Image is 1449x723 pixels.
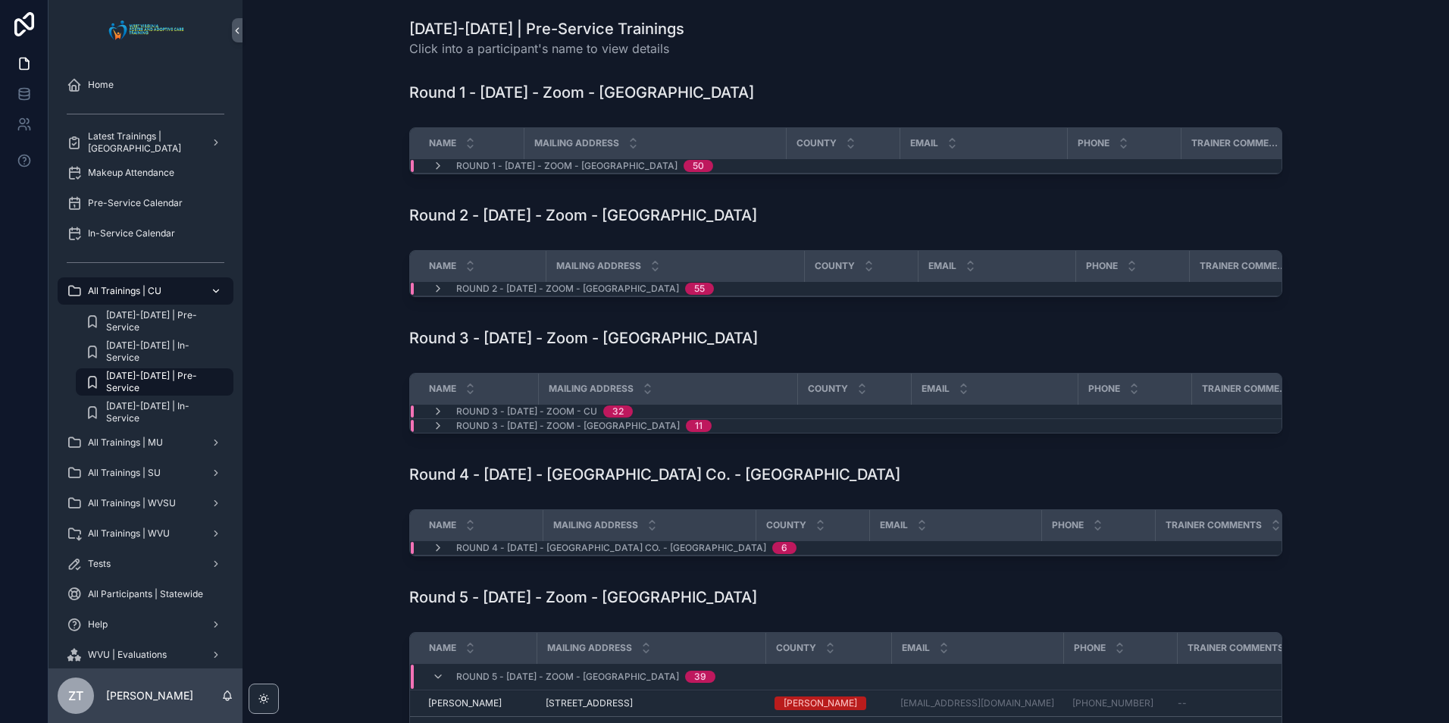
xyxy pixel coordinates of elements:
span: County [776,642,816,654]
a: All Trainings | CU [58,277,233,305]
span: Mailing Address [556,260,641,272]
a: [DATE]-[DATE] | In-Service [76,338,233,365]
a: WVU | Evaluations [58,641,233,668]
span: Email [922,383,950,395]
span: Trainer Comments [1202,383,1291,395]
span: Name [429,260,456,272]
span: Click into a participant's name to view details [409,39,684,58]
span: Email [902,642,930,654]
div: scrollable content [49,61,243,668]
a: [PHONE_NUMBER] [1072,697,1168,709]
span: All Trainings | MU [88,437,163,449]
span: [DATE]-[DATE] | In-Service [106,340,218,364]
span: Name [429,383,456,395]
span: -- [1178,697,1187,709]
a: All Trainings | SU [58,459,233,487]
span: Mailing Address [549,383,634,395]
span: Name [429,137,456,149]
h1: Round 2 - [DATE] - Zoom - [GEOGRAPHIC_DATA] [409,205,757,226]
span: All Trainings | SU [88,467,161,479]
a: [PERSON_NAME] [428,697,527,709]
span: Email [880,519,908,531]
div: 39 [694,671,706,683]
a: [STREET_ADDRESS] [546,697,756,709]
span: County [766,519,806,531]
span: Tests [88,558,111,570]
span: All Participants | Statewide [88,588,203,600]
span: ZT [68,687,83,705]
span: Email [910,137,938,149]
a: -- [1178,697,1305,709]
span: Round 2 - [DATE] - Zoom - [GEOGRAPHIC_DATA] [456,283,679,295]
span: Round 1 - [DATE] - Zoom - [GEOGRAPHIC_DATA] [456,160,678,172]
a: In-Service Calendar [58,220,233,247]
span: Round 3 - [DATE] - Zoom - [GEOGRAPHIC_DATA] [456,420,680,432]
span: Phone [1074,642,1106,654]
h1: [DATE]-[DATE] | Pre-Service Trainings [409,18,684,39]
span: Trainer Comments [1191,137,1279,149]
h1: Round 3 - [DATE] - Zoom - [GEOGRAPHIC_DATA] [409,327,758,349]
p: [PERSON_NAME] [106,688,193,703]
span: Pre-Service Calendar [88,197,183,209]
span: Phone [1088,383,1120,395]
a: Pre-Service Calendar [58,189,233,217]
span: Name [429,519,456,531]
div: [PERSON_NAME] [784,696,857,710]
a: [EMAIL_ADDRESS][DOMAIN_NAME] [900,697,1054,709]
span: County [796,137,837,149]
span: Trainer Comments [1166,519,1262,531]
span: Makeup Attendance [88,167,174,179]
span: WVU | Evaluations [88,649,167,661]
a: Latest Trainings | [GEOGRAPHIC_DATA] [58,129,233,156]
a: All Participants | Statewide [58,581,233,608]
div: 6 [781,542,787,554]
div: 55 [694,283,705,295]
span: Name [429,642,456,654]
span: Phone [1052,519,1084,531]
a: Home [58,71,233,99]
span: Mailing Address [547,642,632,654]
span: In-Service Calendar [88,227,175,239]
a: [PERSON_NAME] [775,696,882,710]
h1: Round 5 - [DATE] - Zoom - [GEOGRAPHIC_DATA] [409,587,757,608]
span: Email [928,260,956,272]
span: Round 3 - [DATE] - Zoom - CU [456,405,597,418]
span: [DATE]-[DATE] | Pre-Service [106,309,218,333]
span: Round 5 - [DATE] - Zoom - [GEOGRAPHIC_DATA] [456,671,679,683]
a: [DATE]-[DATE] | Pre-Service [76,368,233,396]
span: [DATE]-[DATE] | Pre-Service [106,370,218,394]
div: 11 [695,420,703,432]
span: Round 4 - [DATE] - [GEOGRAPHIC_DATA] Co. - [GEOGRAPHIC_DATA] [456,542,766,554]
span: Trainer Comments [1188,642,1284,654]
span: All Trainings | CU [88,285,161,297]
a: Tests [58,550,233,577]
span: County [808,383,848,395]
a: [PHONE_NUMBER] [1072,697,1153,709]
span: Mailing Address [534,137,619,149]
span: Latest Trainings | [GEOGRAPHIC_DATA] [88,130,199,155]
span: Trainer Comments [1200,260,1289,272]
h1: Round 4 - [DATE] - [GEOGRAPHIC_DATA] Co. - [GEOGRAPHIC_DATA] [409,464,900,485]
a: Help [58,611,233,638]
span: Home [88,79,114,91]
a: Makeup Attendance [58,159,233,186]
span: County [815,260,855,272]
img: App logo [105,18,187,42]
span: All Trainings | WVSU [88,497,176,509]
span: All Trainings | WVU [88,527,170,540]
span: Phone [1086,260,1118,272]
h1: Round 1 - [DATE] - Zoom - [GEOGRAPHIC_DATA] [409,82,754,103]
a: All Trainings | MU [58,429,233,456]
div: 50 [693,160,704,172]
span: [PERSON_NAME] [428,697,502,709]
a: [DATE]-[DATE] | Pre-Service [76,308,233,335]
span: Help [88,618,108,631]
div: 32 [612,405,624,418]
span: [DATE]-[DATE] | In-Service [106,400,218,424]
span: Phone [1078,137,1109,149]
span: [STREET_ADDRESS] [546,697,633,709]
a: All Trainings | WVU [58,520,233,547]
a: All Trainings | WVSU [58,490,233,517]
span: Mailing Address [553,519,638,531]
